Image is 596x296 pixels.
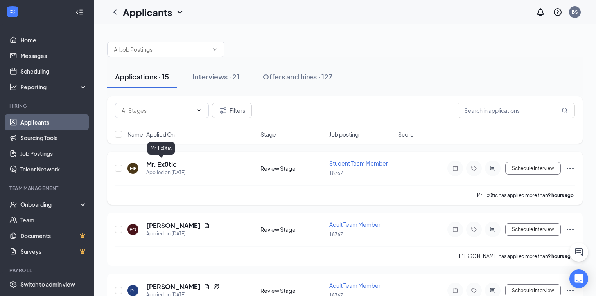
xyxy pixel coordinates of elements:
[146,282,201,291] h5: [PERSON_NAME]
[574,247,583,257] svg: ChatActive
[451,226,460,233] svg: Note
[505,162,561,175] button: Schedule Interview
[562,107,568,114] svg: MagnifyingGlass
[9,103,86,109] div: Hiring
[260,226,325,233] div: Review Stage
[9,280,17,288] svg: Settings
[565,225,575,234] svg: Ellipses
[219,106,228,115] svg: Filter
[20,114,87,130] a: Applicants
[192,72,239,81] div: Interviews · 21
[329,221,381,228] span: Adult Team Member
[459,253,575,260] p: [PERSON_NAME] has applied more than .
[260,164,325,172] div: Review Stage
[9,200,17,208] svg: UserCheck
[196,107,202,114] svg: ChevronDown
[20,146,87,161] a: Job Postings
[263,72,332,81] div: Offers and hires · 127
[115,72,169,81] div: Applications · 15
[129,226,136,233] div: EO
[147,142,175,155] div: Mr. Ex0tic
[127,130,175,138] span: Name · Applied On
[20,200,81,208] div: Onboarding
[329,160,388,167] span: Student Team Member
[146,221,201,230] h5: [PERSON_NAME]
[20,280,75,288] div: Switch to admin view
[469,287,479,294] svg: Tag
[548,192,574,198] b: 9 hours ago
[329,282,381,289] span: Adult Team Member
[122,106,193,115] input: All Stages
[213,283,219,290] svg: Reapply
[398,130,414,138] span: Score
[548,253,574,259] b: 9 hours ago
[20,48,87,63] a: Messages
[9,83,17,91] svg: Analysis
[260,130,276,138] span: Stage
[451,165,460,171] svg: Note
[9,185,86,191] div: Team Management
[123,5,172,19] h1: Applicants
[565,286,575,295] svg: Ellipses
[20,63,87,79] a: Scheduling
[212,46,218,52] svg: ChevronDown
[553,7,562,17] svg: QuestionInfo
[75,8,83,16] svg: Collapse
[20,212,87,228] a: Team
[488,226,497,233] svg: ActiveChat
[146,169,186,177] div: Applied on [DATE]
[329,231,343,237] span: 18767
[20,228,87,244] a: DocumentsCrown
[20,32,87,48] a: Home
[469,165,479,171] svg: Tag
[572,9,578,15] div: BS
[20,244,87,259] a: SurveysCrown
[451,287,460,294] svg: Note
[477,192,575,199] p: Mr. Ex0tic has applied more than .
[505,223,561,236] button: Schedule Interview
[9,8,16,16] svg: WorkstreamLogo
[20,161,87,177] a: Talent Network
[329,130,359,138] span: Job posting
[260,287,325,294] div: Review Stage
[204,222,210,229] svg: Document
[488,287,497,294] svg: ActiveChat
[458,103,575,118] input: Search in applications
[469,226,479,233] svg: Tag
[110,7,120,17] svg: ChevronLeft
[130,165,136,172] div: ME
[146,230,210,238] div: Applied on [DATE]
[569,243,588,262] button: ChatActive
[212,103,252,118] button: Filter Filters
[536,7,545,17] svg: Notifications
[146,160,177,169] h5: Mr. Ex0tic
[175,7,185,17] svg: ChevronDown
[329,170,343,176] span: 18767
[9,267,86,274] div: Payroll
[488,165,497,171] svg: ActiveChat
[20,83,88,91] div: Reporting
[114,45,208,54] input: All Job Postings
[20,130,87,146] a: Sourcing Tools
[130,287,136,294] div: DJ
[204,283,210,290] svg: Document
[565,164,575,173] svg: Ellipses
[569,269,588,288] div: Open Intercom Messenger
